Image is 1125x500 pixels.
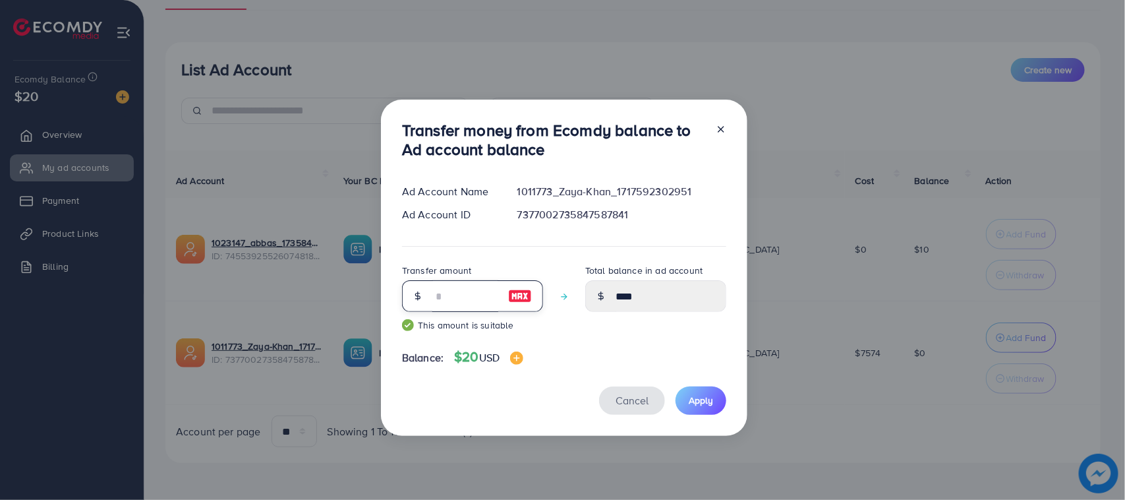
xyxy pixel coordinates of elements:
[402,319,543,332] small: This amount is suitable
[402,121,705,159] h3: Transfer money from Ecomdy balance to Ad account balance
[510,352,523,365] img: image
[391,207,507,222] div: Ad Account ID
[676,387,726,415] button: Apply
[479,350,500,365] span: USD
[616,393,649,408] span: Cancel
[402,264,471,277] label: Transfer amount
[507,184,737,199] div: 1011773_Zaya-Khan_1717592302951
[689,394,713,407] span: Apply
[508,288,532,304] img: image
[402,319,414,331] img: guide
[454,349,523,365] h4: $20
[599,387,665,415] button: Cancel
[402,350,444,365] span: Balance:
[391,184,507,199] div: Ad Account Name
[507,207,737,222] div: 7377002735847587841
[585,264,703,277] label: Total balance in ad account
